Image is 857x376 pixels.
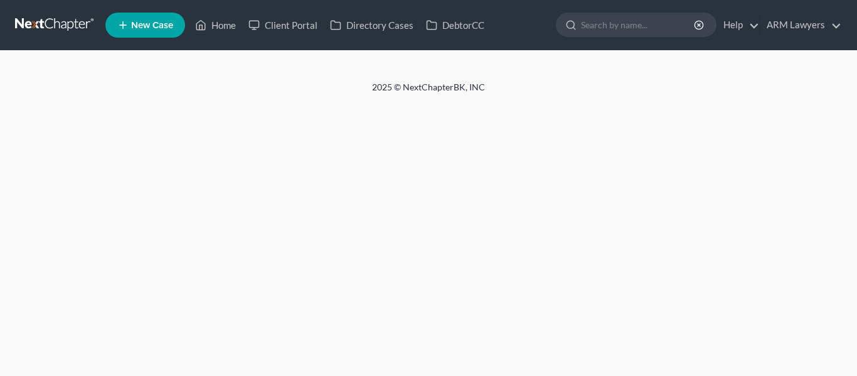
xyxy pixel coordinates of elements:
[717,14,759,36] a: Help
[242,14,324,36] a: Client Portal
[420,14,491,36] a: DebtorCC
[324,14,420,36] a: Directory Cases
[71,81,786,104] div: 2025 © NextChapterBK, INC
[131,21,173,30] span: New Case
[760,14,841,36] a: ARM Lawyers
[189,14,242,36] a: Home
[581,13,696,36] input: Search by name...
